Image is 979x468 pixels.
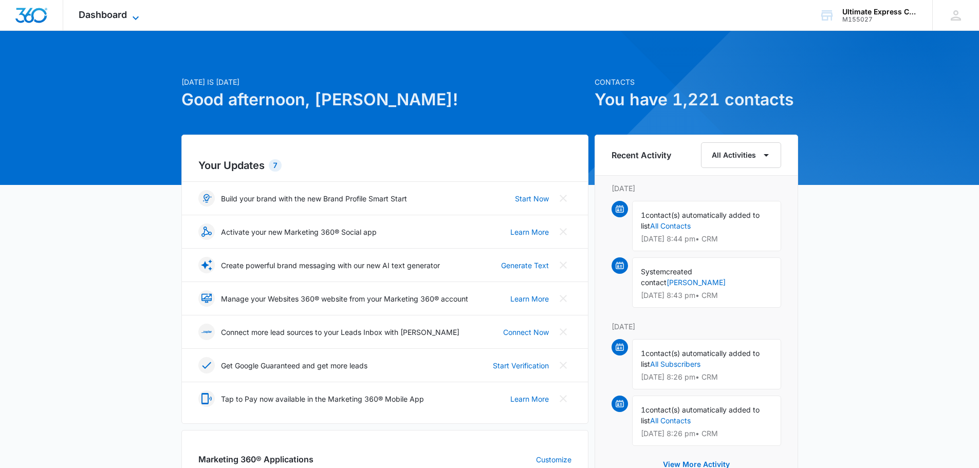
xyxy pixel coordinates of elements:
[595,77,798,87] p: Contacts
[641,211,645,219] span: 1
[221,293,468,304] p: Manage your Websites 360® website from your Marketing 360® account
[667,278,726,287] a: [PERSON_NAME]
[536,454,571,465] a: Customize
[555,190,571,207] button: Close
[641,349,760,368] span: contact(s) automatically added to list
[221,360,367,371] p: Get Google Guaranteed and get more leads
[641,267,692,287] span: created contact
[641,405,760,425] span: contact(s) automatically added to list
[181,87,588,112] h1: Good afternoon, [PERSON_NAME]!
[555,223,571,240] button: Close
[650,221,691,230] a: All Contacts
[510,293,549,304] a: Learn More
[221,327,459,338] p: Connect more lead sources to your Leads Inbox with [PERSON_NAME]
[641,235,772,242] p: [DATE] 8:44 pm • CRM
[198,158,571,173] h2: Your Updates
[221,260,440,271] p: Create powerful brand messaging with our new AI text generator
[641,211,760,230] span: contact(s) automatically added to list
[641,267,666,276] span: System
[612,321,781,332] p: [DATE]
[493,360,549,371] a: Start Verification
[221,193,407,204] p: Build your brand with the new Brand Profile Smart Start
[510,227,549,237] a: Learn More
[501,260,549,271] a: Generate Text
[650,360,700,368] a: All Subscribers
[221,394,424,404] p: Tap to Pay now available in the Marketing 360® Mobile App
[221,227,377,237] p: Activate your new Marketing 360® Social app
[701,142,781,168] button: All Activities
[842,8,917,16] div: account name
[595,87,798,112] h1: You have 1,221 contacts
[269,159,282,172] div: 7
[503,327,549,338] a: Connect Now
[612,149,671,161] h6: Recent Activity
[641,373,772,381] p: [DATE] 8:26 pm • CRM
[641,430,772,437] p: [DATE] 8:26 pm • CRM
[510,394,549,404] a: Learn More
[79,9,127,20] span: Dashboard
[555,357,571,373] button: Close
[555,390,571,407] button: Close
[181,77,588,87] p: [DATE] is [DATE]
[842,16,917,23] div: account id
[555,324,571,340] button: Close
[650,416,691,425] a: All Contacts
[555,257,571,273] button: Close
[515,193,549,204] a: Start Now
[641,405,645,414] span: 1
[555,290,571,307] button: Close
[641,349,645,358] span: 1
[641,292,772,299] p: [DATE] 8:43 pm • CRM
[612,183,781,194] p: [DATE]
[198,453,313,465] h2: Marketing 360® Applications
